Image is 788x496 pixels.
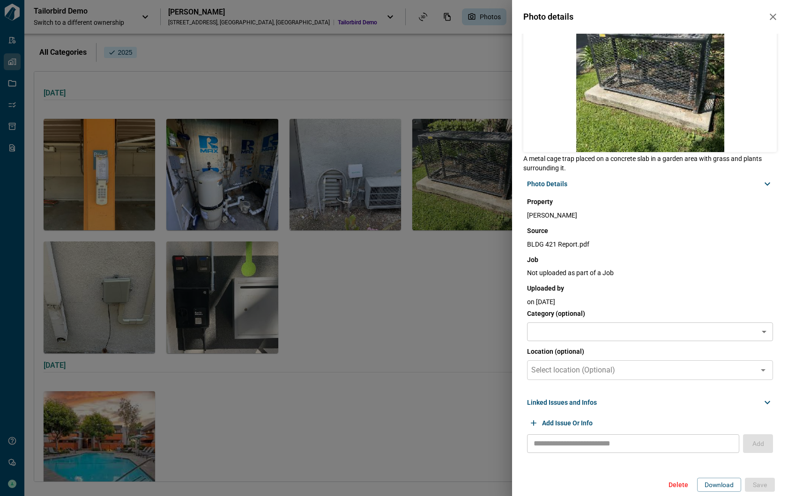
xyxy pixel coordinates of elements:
span: Select location (Optional) [531,365,615,375]
span: Not uploaded as part of a Job [527,268,773,277]
span: Property [527,197,773,206]
span: Photo Details [527,179,567,189]
div: Linked Issues and Infos [523,391,777,414]
span: Job [527,255,773,264]
button: Delete [663,477,693,492]
span: Linked Issues and Infos [527,398,597,407]
span: Photo details [523,12,573,22]
span: A metal cage trap placed on a concrete slab in a garden area with grass and plants surrounding it. [523,154,777,173]
div: Photo Details [523,173,777,195]
button: Open [734,443,736,445]
span: Delete [669,480,688,489]
span: Category (optional) [527,309,773,318]
span: on [DATE] [527,297,773,306]
button: Download [697,478,741,492]
span: Uploaded by [527,284,773,293]
img: A metal cage trap placed on a concrete slab in a garden area with grass and plants surrounding it. [523,12,777,152]
span: [PERSON_NAME] [527,211,773,220]
span: Add issue or info [542,418,593,428]
span: Location (optional) [527,347,773,356]
button: Add issue or info [527,416,596,430]
span: Source [527,226,773,235]
span: BLDG 421 Report.pdf [527,240,773,249]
